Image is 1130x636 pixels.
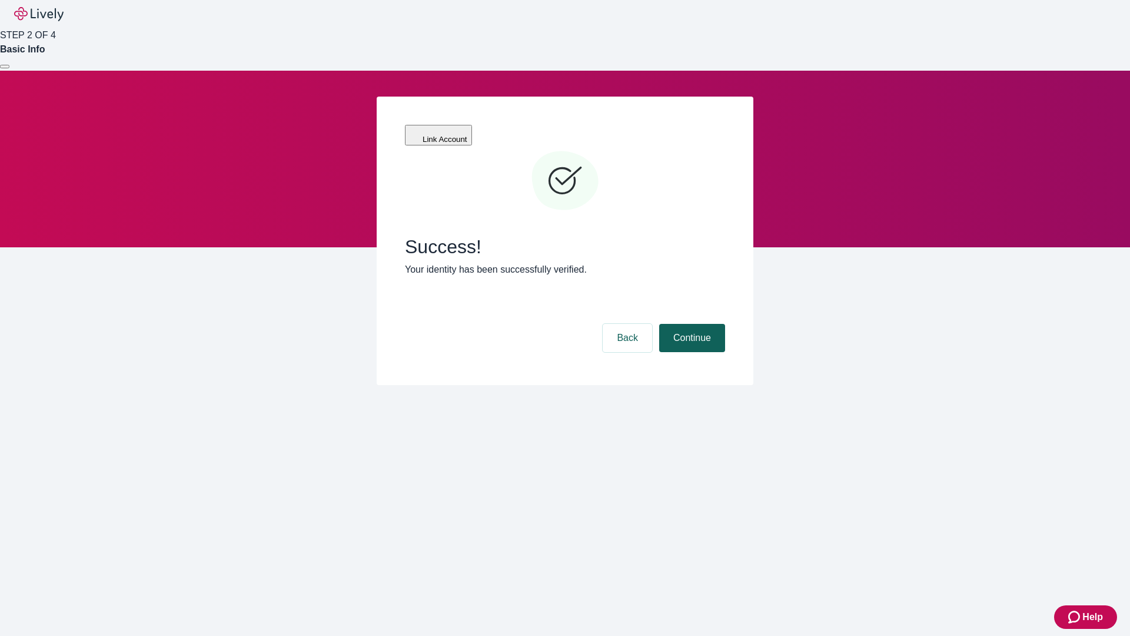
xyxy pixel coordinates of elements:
button: Zendesk support iconHelp [1054,605,1117,629]
span: Help [1082,610,1103,624]
span: Success! [405,236,725,258]
button: Back [603,324,652,352]
p: Your identity has been successfully verified. [405,263,725,277]
svg: Zendesk support icon [1068,610,1082,624]
button: Continue [659,324,725,352]
svg: Checkmark icon [530,146,600,217]
img: Lively [14,7,64,21]
button: Link Account [405,125,472,145]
